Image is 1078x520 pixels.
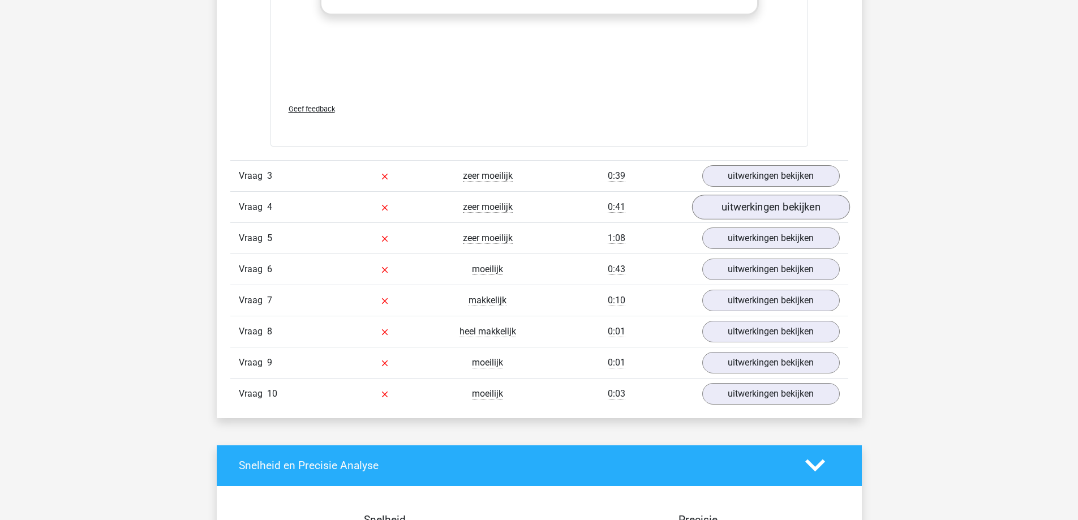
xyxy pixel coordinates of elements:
span: Vraag [239,200,267,214]
span: 10 [267,388,277,399]
a: uitwerkingen bekijken [702,321,840,342]
span: 0:03 [608,388,625,399]
span: Vraag [239,356,267,369]
span: 9 [267,357,272,368]
span: 1:08 [608,233,625,244]
span: Geef feedback [289,105,335,113]
span: 0:43 [608,264,625,275]
span: 3 [267,170,272,181]
span: 7 [267,295,272,306]
span: Vraag [239,325,267,338]
span: 0:39 [608,170,625,182]
a: uitwerkingen bekijken [702,352,840,373]
span: 6 [267,264,272,274]
span: 5 [267,233,272,243]
span: moeilijk [472,388,503,399]
span: Vraag [239,231,267,245]
span: moeilijk [472,264,503,275]
a: uitwerkingen bekijken [702,227,840,249]
h4: Snelheid en Precisie Analyse [239,459,788,472]
span: Vraag [239,169,267,183]
a: uitwerkingen bekijken [702,290,840,311]
span: makkelijk [469,295,506,306]
span: 0:01 [608,357,625,368]
a: uitwerkingen bekijken [702,165,840,187]
a: uitwerkingen bekijken [692,195,849,220]
span: heel makkelijk [459,326,516,337]
span: Vraag [239,263,267,276]
span: zeer moeilijk [463,170,513,182]
span: moeilijk [472,357,503,368]
a: uitwerkingen bekijken [702,259,840,280]
span: 4 [267,201,272,212]
span: Vraag [239,294,267,307]
span: 0:01 [608,326,625,337]
a: uitwerkingen bekijken [702,383,840,405]
span: 0:10 [608,295,625,306]
span: zeer moeilijk [463,233,513,244]
span: Vraag [239,387,267,401]
span: 8 [267,326,272,337]
span: zeer moeilijk [463,201,513,213]
span: 0:41 [608,201,625,213]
